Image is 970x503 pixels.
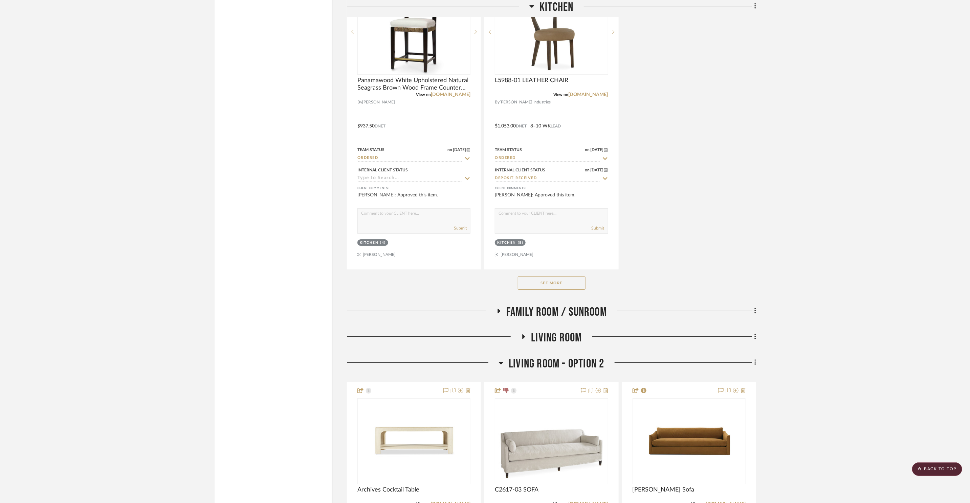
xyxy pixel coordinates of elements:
[531,331,582,345] span: Living Room
[497,240,516,245] div: Kitchen
[357,77,470,92] span: Panamawood White Upholstered Natural Seagrass Brown Wood Frame Counter Stool
[554,93,569,97] span: View on
[372,399,456,483] img: Archives Cocktail Table
[495,77,568,84] span: L5988-01 LEATHER CHAIR
[592,225,604,231] button: Submit
[495,486,538,494] span: C2617-03 SOFA
[416,93,431,97] span: View on
[912,462,962,476] scroll-to-top-button: BACK TO TOP
[500,99,551,105] span: [PERSON_NAME] Industries
[357,155,462,162] input: Type to Search…
[431,92,470,97] a: [DOMAIN_NAME]
[585,148,590,152] span: on
[495,175,600,182] input: Type to Search…
[590,168,604,172] span: [DATE]
[360,240,379,245] div: Kitchen
[495,99,500,105] span: By
[357,486,419,494] span: Archives Cocktail Table
[357,175,462,182] input: Type to Search…
[506,305,607,319] span: Family Room / Sunroom
[357,99,362,105] span: By
[495,167,545,173] div: Internal Client Status
[380,240,386,245] div: (4)
[495,155,600,162] input: Type to Search…
[499,399,604,483] img: C2617-03 SOFA
[357,167,408,173] div: Internal Client Status
[452,147,467,152] span: [DATE]
[357,192,470,205] div: [PERSON_NAME]: Approved this item.
[454,225,467,231] button: Submit
[518,276,586,290] button: See More
[495,147,522,153] div: Team Status
[357,147,384,153] div: Team Status
[509,357,604,371] span: Living Room - Option 2
[590,147,604,152] span: [DATE]
[569,92,608,97] a: [DOMAIN_NAME]
[585,168,590,172] span: on
[647,399,731,483] img: Adler Sofa
[495,192,608,205] div: [PERSON_NAME]: Approved this item.
[447,148,452,152] span: on
[362,99,395,105] span: [PERSON_NAME]
[633,486,695,494] span: [PERSON_NAME] Sofa
[518,240,524,245] div: (8)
